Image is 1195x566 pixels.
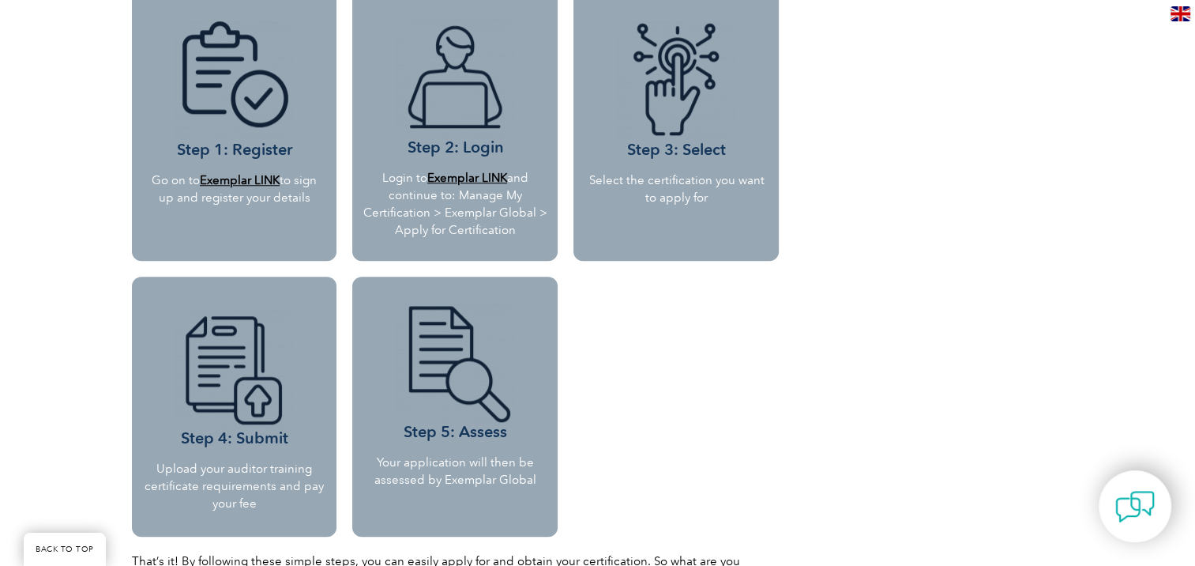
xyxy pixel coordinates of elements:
p: Your application will then be assessed by Exemplar Global [358,454,552,489]
h3: Step 5: Assess [358,304,552,442]
img: contact-chat.png [1115,487,1155,526]
p: Go on to to sign up and register your details [144,172,325,206]
p: Login to and continue to: Manage My Certification > Exemplar Global > Apply for Certification [362,169,548,239]
p: Upload your auditor training certificate requirements and pay your fee [144,460,325,512]
p: Select the certification you want to apply for [585,172,767,206]
h3: Step 1: Register [144,21,325,160]
h3: Step 3: Select [585,21,767,160]
h3: Step 2: Login [362,19,548,157]
img: en [1171,6,1190,21]
a: BACK TO TOP [24,533,106,566]
h3: Step 4: Submit [144,310,325,448]
a: Exemplar LINK [427,171,507,185]
a: Exemplar LINK [200,173,280,187]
